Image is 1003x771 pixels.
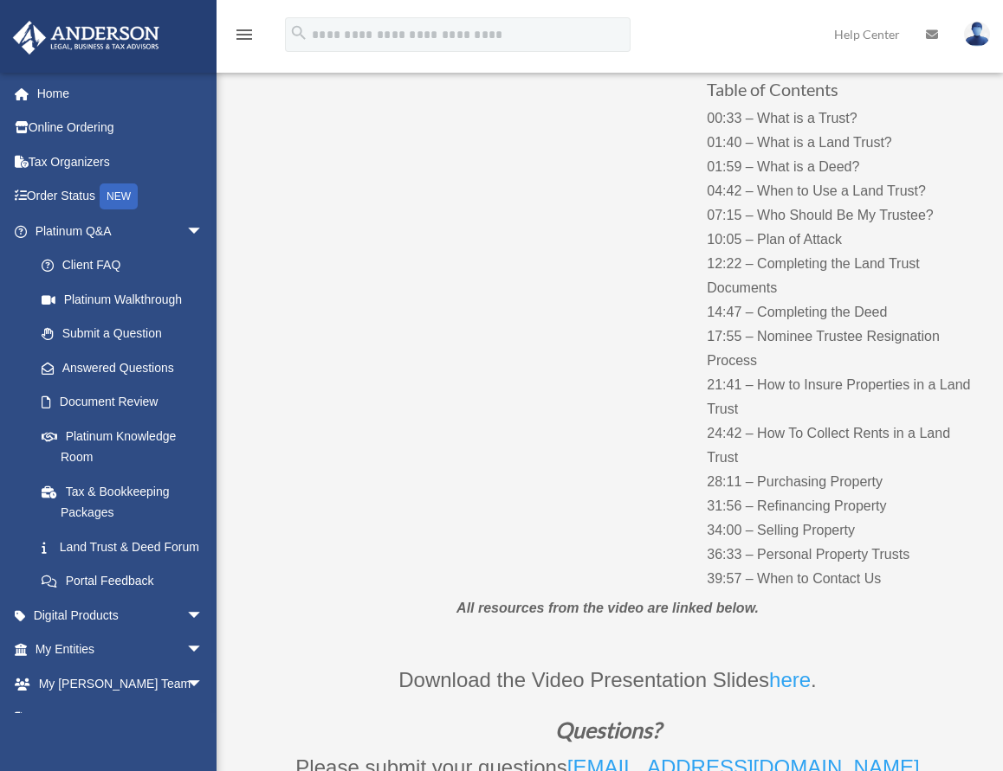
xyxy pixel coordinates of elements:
i: menu [234,24,255,45]
a: My Documentsarrow_drop_down [12,701,230,736]
a: Answered Questions [24,350,230,385]
span: arrow_drop_down [186,633,221,668]
em: All resources from the video are linked below. [456,601,759,615]
em: Questions? [555,716,661,742]
a: Platinum Walkthrough [24,282,230,317]
a: Order StatusNEW [12,179,230,215]
span: arrow_drop_down [186,598,221,633]
span: arrow_drop_down [186,666,221,702]
a: Tax Organizers [12,145,230,179]
span: arrow_drop_down [186,214,221,249]
span: arrow_drop_down [186,701,221,736]
i: search [289,23,308,42]
a: Client FAQ [24,248,230,283]
a: Platinum Knowledge Room [24,419,230,474]
a: Platinum Q&Aarrow_drop_down [12,214,230,248]
a: My [PERSON_NAME] Teamarrow_drop_down [12,666,230,701]
a: here [769,668,811,700]
a: menu [234,30,255,45]
div: NEW [100,183,138,209]
a: My Entitiesarrow_drop_down [12,633,230,667]
a: Digital Productsarrow_drop_down [12,598,230,633]
p: Download the Video Presentation Slides . [234,662,981,719]
a: Portal Feedback [24,564,230,599]
img: Anderson Advisors Platinum Portal [8,21,165,55]
a: Document Review [24,385,230,420]
a: Submit a Question [24,317,230,351]
a: Home [12,76,230,111]
h3: Table of Contents [707,80,980,106]
a: Online Ordering [12,111,230,145]
a: Land Trust & Deed Forum [24,530,221,564]
p: 00:33 – What is a Trust? 01:40 – What is a Land Trust? 01:59 – What is a Deed? 04:42 – When to Us... [707,106,980,591]
a: Tax & Bookkeeping Packages [24,474,230,530]
img: User Pic [964,22,990,47]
